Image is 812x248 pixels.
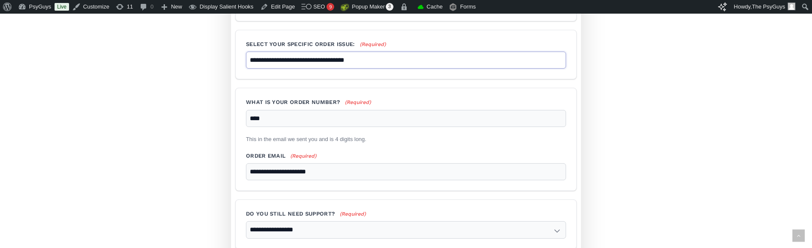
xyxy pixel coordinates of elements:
span: (Required) [344,99,371,106]
a: Live [55,3,69,11]
img: Avatar photo [788,3,795,10]
label: Do you still need support? [246,210,566,218]
label: What is your order number? [246,98,566,106]
label: Order Email [246,152,566,160]
div: This in the email we sent you and is 4 digits long. [246,130,566,144]
span: (Required) [290,153,317,160]
span: (Required) [339,211,366,218]
label: Select your specific order issue: [246,40,566,48]
span: 3 [386,3,393,11]
span: The PsyGuys [752,3,785,10]
div: 9 [327,3,334,11]
span: (Required) [359,41,386,48]
a: Back to top [792,230,805,242]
